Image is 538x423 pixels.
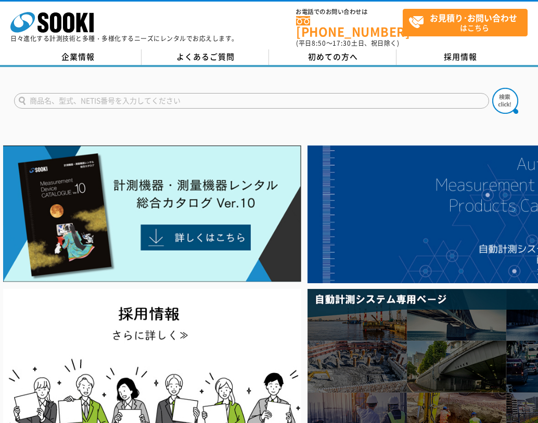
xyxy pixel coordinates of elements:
a: 初めての方へ [269,49,396,65]
span: お電話でのお問い合わせは [296,9,403,15]
img: btn_search.png [492,88,518,114]
input: 商品名、型式、NETIS番号を入力してください [14,93,489,109]
a: よくあるご質問 [142,49,269,65]
img: Catalog Ver10 [3,146,301,282]
p: 日々進化する計測技術と多種・多様化するニーズにレンタルでお応えします。 [10,35,238,42]
a: 採用情報 [396,49,524,65]
span: (平日 ～ 土日、祝日除く) [296,38,399,48]
span: はこちら [408,9,527,35]
a: お見積り･お問い合わせはこちら [403,9,528,36]
strong: お見積り･お問い合わせ [430,11,517,24]
span: 8:50 [312,38,326,48]
a: [PHONE_NUMBER] [296,16,403,37]
span: 17:30 [332,38,351,48]
a: 企業情報 [14,49,142,65]
span: 初めての方へ [308,51,358,62]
